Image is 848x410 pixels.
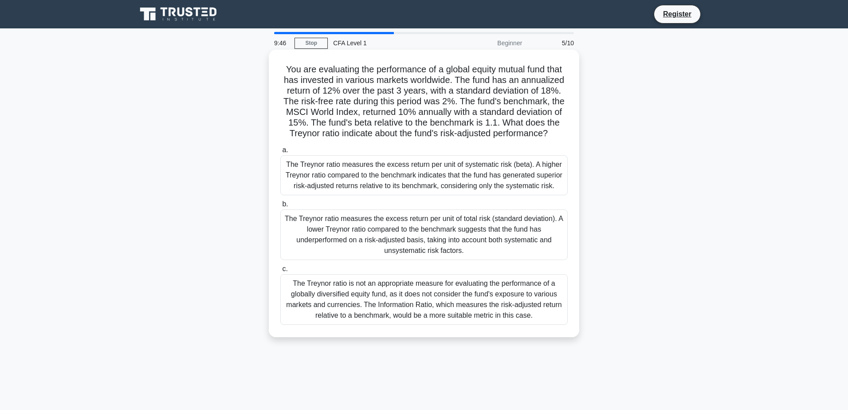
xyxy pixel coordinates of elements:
span: b. [282,200,288,208]
div: The Treynor ratio is not an appropriate measure for evaluating the performance of a globally dive... [280,274,568,325]
div: CFA Level 1 [328,34,450,52]
div: The Treynor ratio measures the excess return per unit of total risk (standard deviation). A lower... [280,209,568,260]
a: Register [658,8,697,20]
h5: You are evaluating the performance of a global equity mutual fund that has invested in various ma... [279,64,569,139]
div: Beginner [450,34,527,52]
a: Stop [294,38,328,49]
div: 5/10 [527,34,579,52]
span: c. [282,265,287,272]
span: a. [282,146,288,154]
div: 9:46 [269,34,294,52]
div: The Treynor ratio measures the excess return per unit of systematic risk (beta). A higher Treynor... [280,155,568,195]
